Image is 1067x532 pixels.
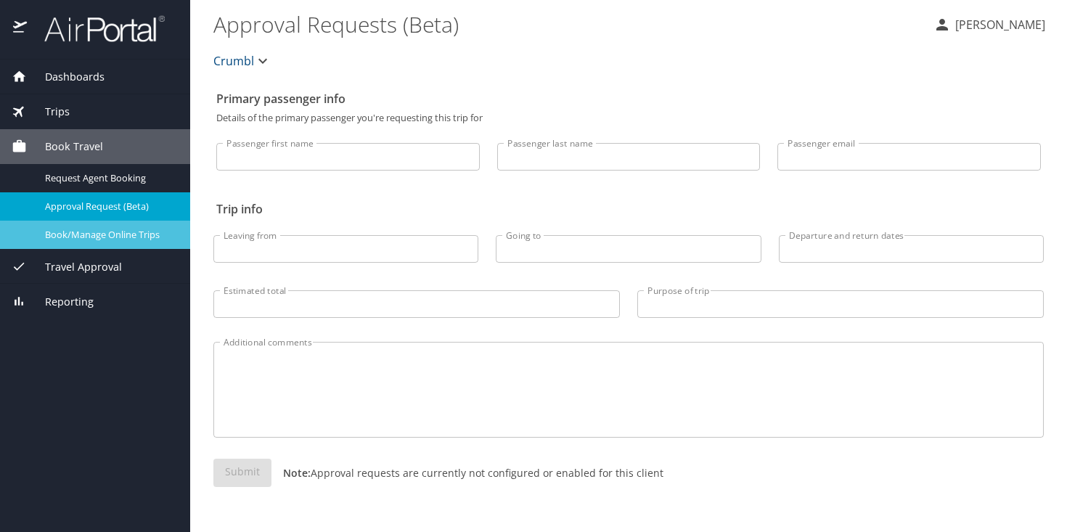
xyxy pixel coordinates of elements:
span: Trips [27,104,70,120]
p: Details of the primary passenger you're requesting this trip for [216,113,1041,123]
span: Request Agent Booking [45,171,173,185]
span: Book/Manage Online Trips [45,228,173,242]
span: Travel Approval [27,259,122,275]
button: Crumbl [208,46,277,75]
img: airportal-logo.png [28,15,165,43]
p: Approval requests are currently not configured or enabled for this client [271,465,663,480]
button: [PERSON_NAME] [928,12,1051,38]
span: Dashboards [27,69,105,85]
span: Approval Request (Beta) [45,200,173,213]
h2: Trip info [216,197,1041,221]
span: Crumbl [213,51,254,71]
span: Book Travel [27,139,103,155]
h2: Primary passenger info [216,87,1041,110]
p: [PERSON_NAME] [951,16,1045,33]
img: icon-airportal.png [13,15,28,43]
strong: Note: [283,466,311,480]
span: Reporting [27,294,94,310]
h1: Approval Requests (Beta) [213,1,922,46]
